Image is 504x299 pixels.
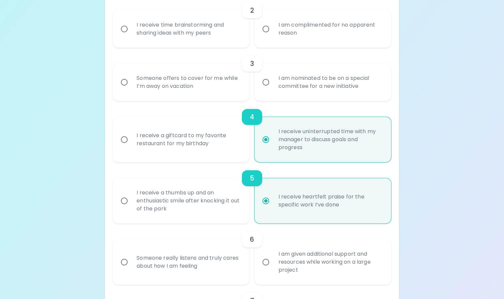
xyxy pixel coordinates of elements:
div: I receive time brainstorming and sharing ideas with my peers [131,13,246,45]
div: choice-group-check [113,101,391,162]
div: I receive a giftcard to my favorite restaurant for my birthday [131,124,246,155]
h6: 6 [250,234,254,245]
div: choice-group-check [113,223,391,285]
div: I am complimented for no apparent reason [273,13,387,45]
div: I receive a thumbs up and an enthusiastic smile after knocking it out of the park [131,181,246,221]
div: I am given additional support and resources while working on a large project [273,242,387,282]
div: choice-group-check [113,162,391,223]
div: I am nominated to be on a special committee for a new initiative [273,66,387,98]
div: choice-group-check [113,48,391,101]
div: I receive uninterrupted time with my manager to discuss goals and progress [273,120,387,159]
h6: 4 [250,112,254,122]
div: Someone really listens and truly cares about how I am feeling [131,246,246,278]
div: Someone offers to cover for me while I’m away on vacation [131,66,246,98]
h6: 3 [250,58,254,69]
div: I receive heartfelt praise for the specific work I’ve done [273,185,387,217]
h6: 5 [250,173,254,183]
h6: 2 [250,5,254,16]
